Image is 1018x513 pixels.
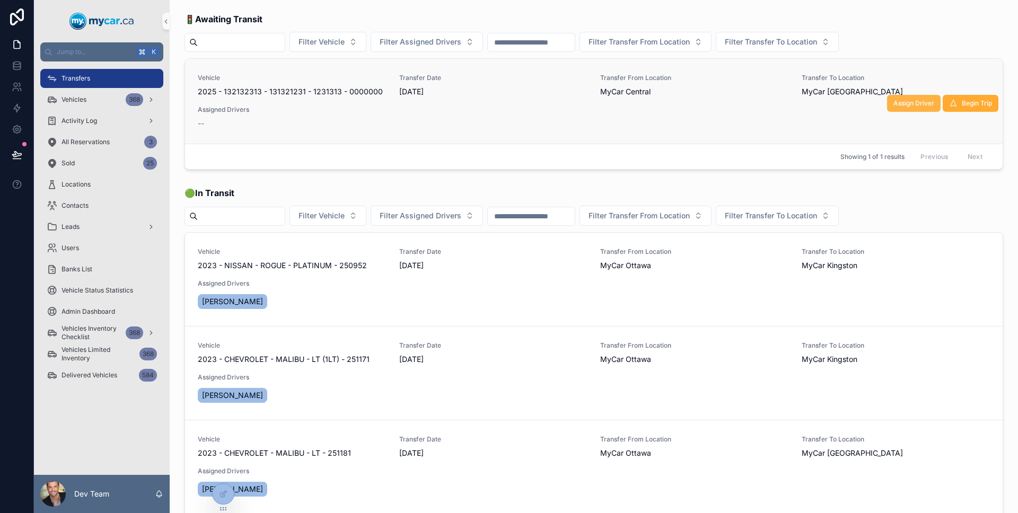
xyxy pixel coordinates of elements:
[399,247,588,256] span: Transfer Date
[380,210,461,221] span: Filter Assigned Drivers
[74,489,109,499] p: Dev Team
[943,95,998,112] button: Begin Trip
[600,247,789,256] span: Transfer From Location
[198,448,351,458] span: 2023 - CHEVROLET - MALIBU - LT - 251181
[580,206,712,226] button: Select Button
[40,69,163,88] a: Transfers
[371,206,483,226] button: Select Button
[62,117,97,125] span: Activity Log
[802,341,990,350] span: Transfer To Location
[40,323,163,342] a: Vehicles Inventory Checklist368
[62,244,79,252] span: Users
[198,354,370,365] span: 2023 - CHEVROLET - MALIBU - LT (1LT) - 251171
[399,448,588,458] span: [DATE]
[802,86,903,97] span: MyCar [GEOGRAPHIC_DATA]
[62,265,92,273] span: Banks List
[62,307,115,316] span: Admin Dashboard
[185,13,262,25] span: 🚦
[143,157,157,170] div: 25
[62,95,86,104] span: Vehicles
[57,48,133,56] span: Jump to...
[600,260,651,271] span: MyCar Ottawa
[198,435,387,444] span: Vehicle
[40,90,163,109] a: Vehicles368
[139,348,157,360] div: 368
[299,37,345,47] span: Filter Vehicle
[126,326,143,339] div: 368
[40,366,163,385] a: Delivered Vehicles584
[198,260,367,271] span: 2023 - NISSAN - ROGUE - PLATINUM - 250952
[198,105,387,114] span: Assigned Drivers
[399,74,588,82] span: Transfer Date
[802,448,903,458] span: MyCar [GEOGRAPHIC_DATA]
[62,286,133,295] span: Vehicle Status Statistics
[600,448,651,458] span: MyCar Ottawa
[600,74,789,82] span: Transfer From Location
[893,99,934,108] span: Assign Driver
[198,467,387,475] span: Assigned Drivers
[600,354,651,365] span: MyCar Ottawa
[202,296,263,307] span: [PERSON_NAME]
[40,196,163,215] a: Contacts
[289,206,366,226] button: Select Button
[399,260,588,271] span: [DATE]
[62,159,75,167] span: Sold
[126,93,143,106] div: 368
[34,61,170,399] div: scrollable content
[716,32,839,52] button: Select Button
[62,346,135,362] span: Vehicles Limited Inventory
[962,99,992,108] span: Begin Trip
[202,484,263,494] span: [PERSON_NAME]
[589,210,690,221] span: Filter Transfer From Location
[399,86,588,97] span: [DATE]
[600,341,789,350] span: Transfer From Location
[600,435,789,444] span: Transfer From Location
[802,247,990,256] span: Transfer To Location
[371,32,483,52] button: Select Button
[198,118,204,129] span: --
[40,302,163,321] a: Admin Dashboard
[62,138,110,146] span: All Reservations
[198,247,387,256] span: Vehicle
[589,37,690,47] span: Filter Transfer From Location
[62,371,117,379] span: Delivered Vehicles
[195,188,234,198] strong: In Transit
[195,14,262,24] strong: Awaiting Transit
[69,13,134,30] img: App logo
[840,153,905,161] span: Showing 1 of 1 results
[144,136,157,148] div: 3
[40,111,163,130] a: Activity Log
[40,238,163,258] a: Users
[40,175,163,194] a: Locations
[198,373,387,382] span: Assigned Drivers
[802,354,857,365] span: MyCar Kingston
[399,341,588,350] span: Transfer Date
[380,37,461,47] span: Filter Assigned Drivers
[40,217,163,236] a: Leads
[725,37,817,47] span: Filter Transfer To Location
[202,390,263,401] span: [PERSON_NAME]
[40,132,163,152] a: All Reservations3
[600,86,651,97] span: MyCar Central
[185,187,234,199] span: 🟢
[62,74,90,83] span: Transfers
[802,74,990,82] span: Transfer To Location
[40,281,163,300] a: Vehicle Status Statistics
[299,210,345,221] span: Filter Vehicle
[62,223,80,231] span: Leads
[62,201,89,210] span: Contacts
[198,86,383,97] span: 2025 - 132132313 - 131321231 - 1231313 - 0000000
[40,260,163,279] a: Banks List
[289,32,366,52] button: Select Button
[185,233,1003,326] a: Vehicle2023 - NISSAN - ROGUE - PLATINUM - 250952Transfer Date[DATE]Transfer From LocationMyCar Ot...
[725,210,817,221] span: Filter Transfer To Location
[40,154,163,173] a: Sold25
[185,326,1003,420] a: Vehicle2023 - CHEVROLET - MALIBU - LT (1LT) - 251171Transfer Date[DATE]Transfer From LocationMyCa...
[40,42,163,61] button: Jump to...K
[139,369,157,382] div: 584
[185,59,1003,144] a: Vehicle2025 - 132132313 - 131321231 - 1231313 - 0000000Transfer Date[DATE]Transfer From LocationM...
[399,435,588,444] span: Transfer Date
[150,48,158,56] span: K
[62,324,121,341] span: Vehicles Inventory Checklist
[802,435,990,444] span: Transfer To Location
